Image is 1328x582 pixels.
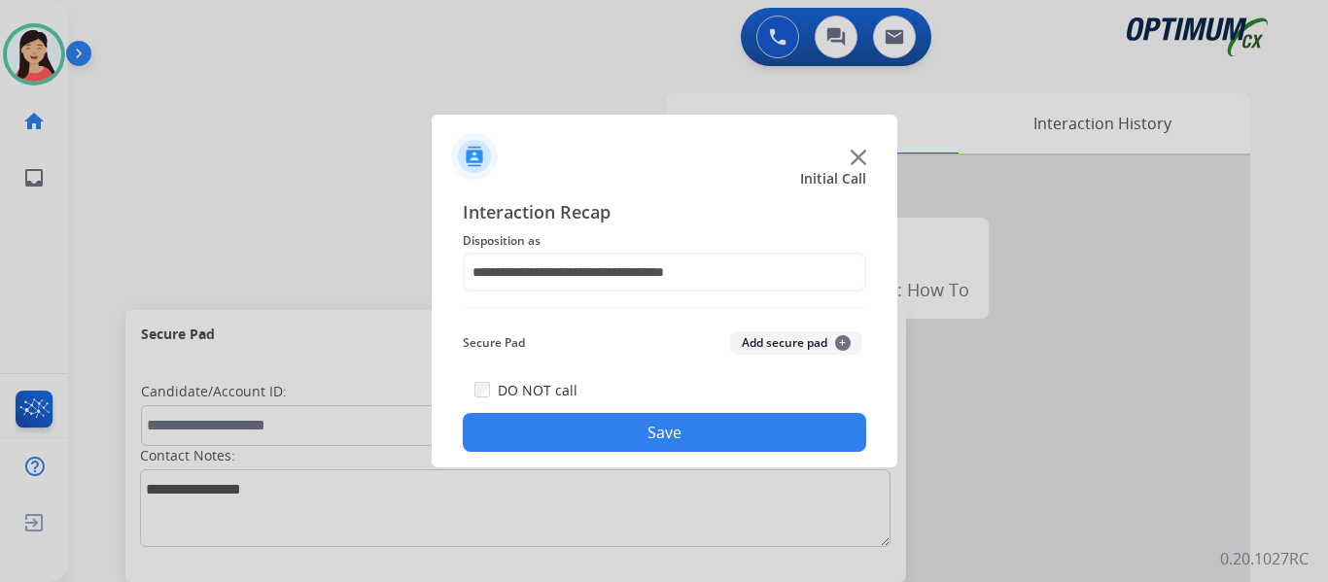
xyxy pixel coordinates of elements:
[463,413,866,452] button: Save
[800,169,866,188] span: Initial Call
[835,335,851,351] span: +
[463,198,866,229] span: Interaction Recap
[463,331,525,355] span: Secure Pad
[451,133,498,180] img: contactIcon
[1220,547,1309,570] p: 0.20.1027RC
[463,307,866,308] img: contact-recap-line.svg
[463,229,866,253] span: Disposition as
[730,331,862,355] button: Add secure pad+
[498,381,577,400] label: DO NOT call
